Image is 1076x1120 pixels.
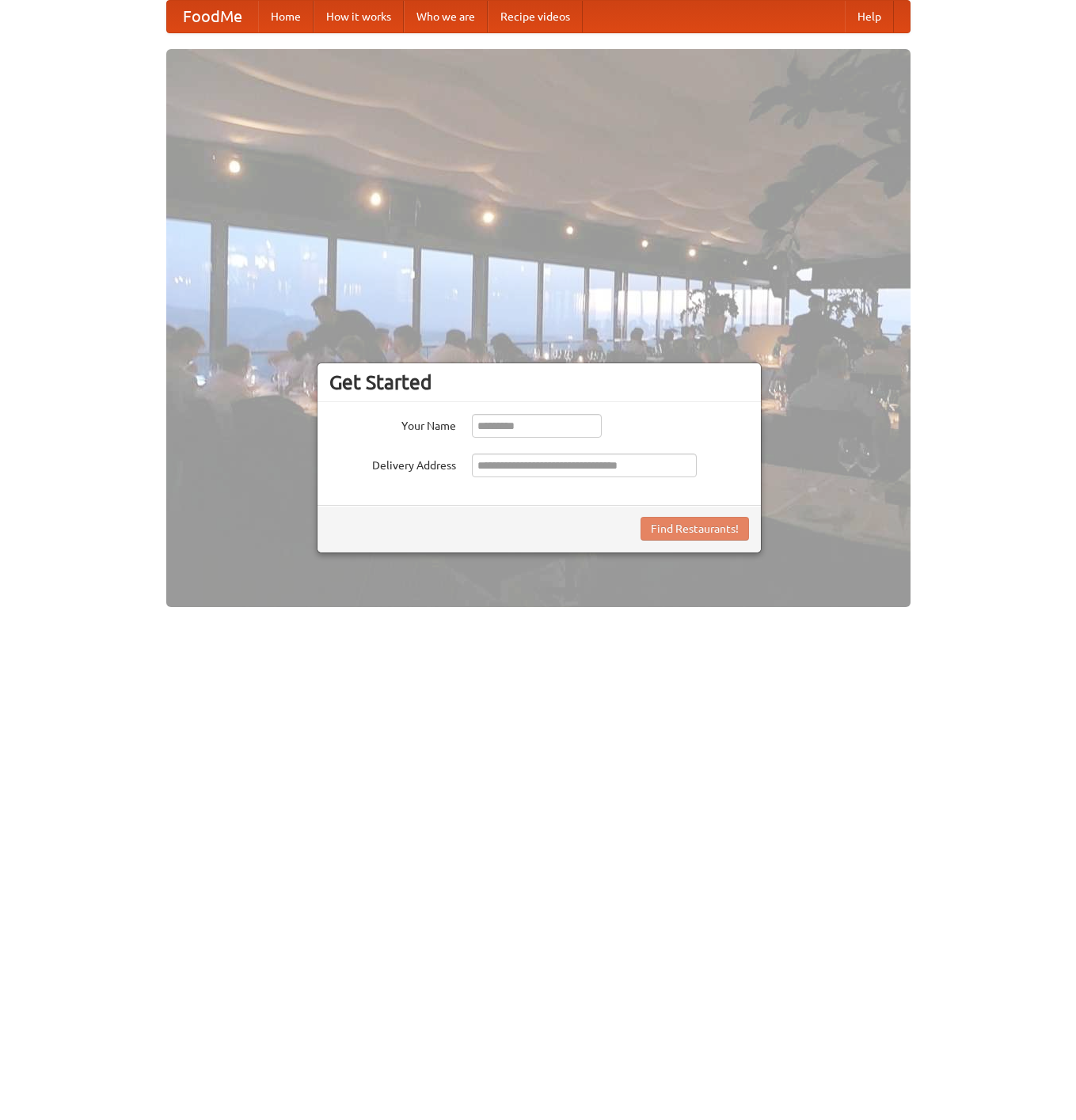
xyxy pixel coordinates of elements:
[329,414,456,434] label: Your Name
[258,1,314,32] a: Home
[641,517,749,541] button: Find Restaurants!
[167,1,258,32] a: FoodMe
[329,370,749,394] h3: Get Started
[488,1,583,32] a: Recipe videos
[845,1,894,32] a: Help
[404,1,488,32] a: Who we are
[314,1,404,32] a: How it works
[329,454,456,473] label: Delivery Address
